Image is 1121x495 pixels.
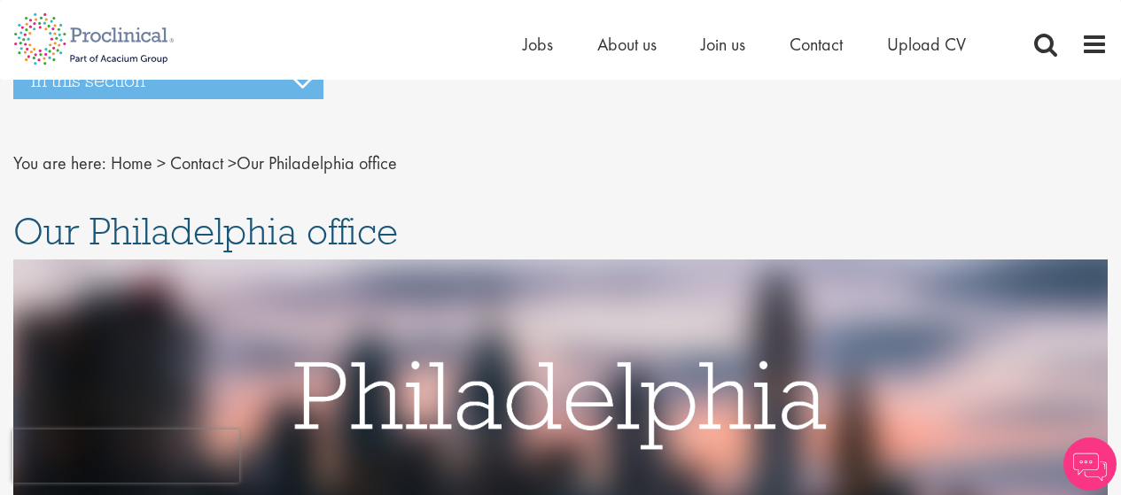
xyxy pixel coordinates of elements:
[887,33,966,56] a: Upload CV
[790,33,843,56] a: Contact
[13,207,398,255] span: Our Philadelphia office
[12,429,239,483] iframe: reCAPTCHA
[523,33,553,56] a: Jobs
[111,151,397,174] span: Our Philadelphia office
[701,33,745,56] a: Join us
[228,151,237,174] span: >
[13,151,106,174] span: You are here:
[1063,437,1117,491] img: Chatbot
[157,151,166,174] span: >
[111,151,152,174] a: breadcrumb link to Home
[597,33,657,56] a: About us
[170,151,223,174] a: breadcrumb link to Contact
[13,62,323,99] h3: In this section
